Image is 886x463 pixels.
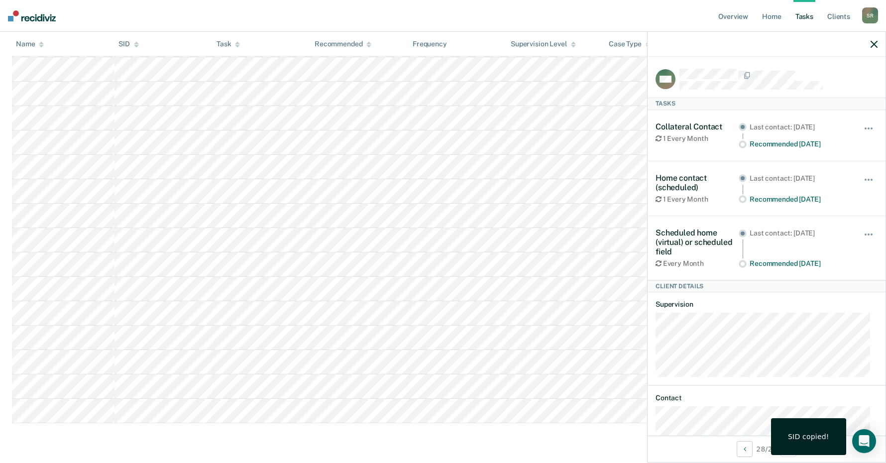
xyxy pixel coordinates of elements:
[656,394,878,402] dt: Contact
[648,436,886,462] div: 28 / 28
[852,429,876,453] div: Open Intercom Messenger
[648,280,886,292] div: Client Details
[656,134,739,143] div: 1 Every Month
[656,173,739,192] div: Home contact (scheduled)
[656,259,739,268] div: Every Month
[511,40,576,48] div: Supervision Level
[656,228,739,257] div: Scheduled home (virtual) or scheduled field
[656,300,878,309] dt: Supervision
[609,40,651,48] div: Case Type
[750,229,850,237] div: Last contact: [DATE]
[750,123,850,131] div: Last contact: [DATE]
[737,441,753,457] button: Previous Client
[217,40,240,48] div: Task
[750,259,850,268] div: Recommended [DATE]
[8,10,56,21] img: Recidiviz
[656,122,739,131] div: Collateral Contact
[648,98,886,110] div: Tasks
[788,432,829,441] div: SID copied!
[750,195,850,204] div: Recommended [DATE]
[862,7,878,23] div: S R
[16,40,44,48] div: Name
[750,174,850,183] div: Last contact: [DATE]
[118,40,139,48] div: SID
[315,40,371,48] div: Recommended
[750,140,850,148] div: Recommended [DATE]
[413,40,447,48] div: Frequency
[656,195,739,204] div: 1 Every Month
